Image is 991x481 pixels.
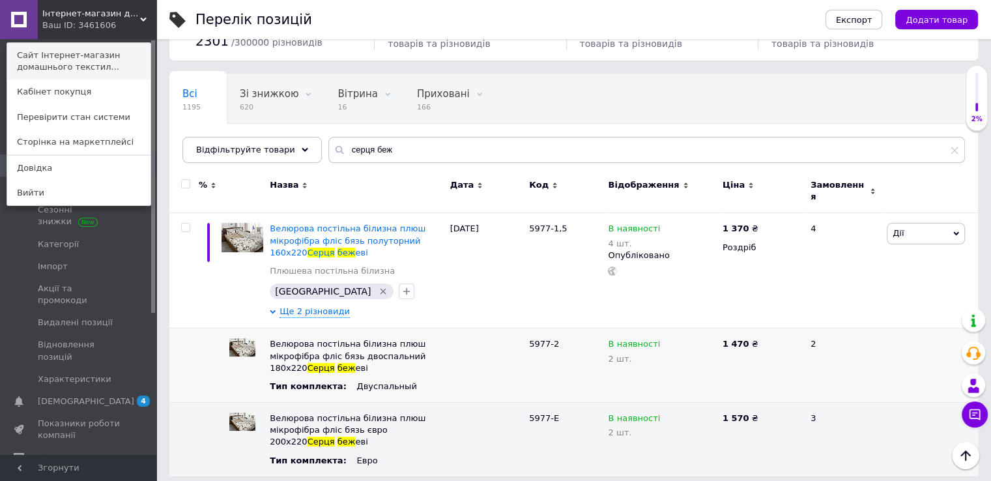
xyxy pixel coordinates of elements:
[723,413,799,424] div: ₴
[388,38,490,49] span: товарів та різновидів
[608,179,679,191] span: Відображення
[723,338,799,350] div: ₴
[308,437,335,446] span: Серця
[450,179,474,191] span: Дата
[199,179,207,191] span: %
[378,286,388,297] svg: Видалити мітку
[270,455,356,467] div: Тип комплекта :
[962,401,988,428] button: Чат з покупцем
[723,224,749,233] b: 1 370
[723,179,745,191] span: Ціна
[811,179,867,203] span: Замовлення
[723,242,799,254] div: Роздріб
[836,15,872,25] span: Експорт
[608,428,715,437] div: 2 шт.
[38,261,68,272] span: Імпорт
[240,102,298,112] span: 620
[38,283,121,306] span: Акції та промокоди
[308,248,335,257] span: Серця
[308,363,335,373] span: Серця
[355,363,367,373] span: еві
[608,354,715,364] div: 2 шт.
[182,88,197,100] span: Всі
[229,338,255,357] img: Велюровое постельное белье плюш микрофибра флис бязь двуспальный 180х220 Сердца бежевые
[38,204,121,227] span: Сезонні знижки
[803,213,883,328] div: 4
[417,88,470,100] span: Приховані
[417,102,470,112] span: 166
[38,418,121,441] span: Показники роботи компанії
[270,179,298,191] span: Назва
[137,396,150,407] span: 4
[826,10,883,29] button: Експорт
[893,228,904,238] span: Дії
[803,403,883,476] div: 3
[328,137,965,163] input: Пошук по назві позиції, артикулу і пошуковим запитам
[952,442,979,469] button: Наверх
[723,223,758,235] div: ₴
[7,43,151,80] a: Сайт Інтернет-магазин домашнього текстил...
[338,437,356,446] span: беж
[723,413,749,423] b: 1 570
[608,250,715,261] div: Опубліковано
[42,20,97,31] div: Ваш ID: 3461606
[270,265,395,277] a: Плюшева постільна білизна
[270,381,356,392] div: Тип комплекта :
[7,181,151,205] a: Вийти
[196,145,295,154] span: Відфільтруйте товари
[38,373,111,385] span: Характеристики
[338,363,356,373] span: беж
[195,13,312,27] div: Перелік позицій
[280,306,350,318] span: Ще 2 різновиди
[355,437,367,446] span: еві
[608,339,660,353] span: В наявності
[222,223,263,252] img: Велюровое постельное белье плюш микрофибра флис бязь полуторный 160х220 Сердца бежевые
[270,339,425,372] span: Велюрова постільна білизна плюш мікрофібра фліс бязь двоспальний 180х220
[356,455,443,467] div: Евро
[270,413,425,446] span: Велюрова постільна білизна плюш мікрофібра фліс бязь євро 200х220
[38,339,121,362] span: Відновлення позицій
[338,102,377,112] span: 16
[275,286,371,297] span: [GEOGRAPHIC_DATA]
[195,33,229,49] span: 2301
[38,396,134,407] span: [DEMOGRAPHIC_DATA]
[771,38,874,49] span: товарів та різновидів
[356,381,443,392] div: Двуспальный
[38,239,79,250] span: Категорії
[529,224,567,233] span: 5977-1,5
[906,15,968,25] span: Додати товар
[38,317,113,328] span: Видалені позиції
[608,239,660,248] div: 4 шт.
[529,179,549,191] span: Код
[7,130,151,154] a: Сторінка на маркетплейсі
[355,248,367,257] span: еві
[529,413,559,423] span: 5977-Е
[895,10,978,29] button: Додати товар
[42,8,140,20] span: Інтернет-магазин домашнього текстилю «Sleeping Beauty»
[231,37,323,48] span: / 300000 різновидів
[270,224,425,257] span: Велюрова постільна білизна плюш мікрофібра фліс бязь полуторний 160х220
[608,413,660,427] span: В наявності
[529,339,559,349] span: 5977-2
[270,224,425,257] a: Велюрова постільна білизна плюш мікрофібра фліс бязь полуторний 160х220Серцябежеві
[608,224,660,237] span: В наявності
[7,80,151,104] a: Кабінет покупця
[7,105,151,130] a: Перевірити стан системи
[182,102,201,112] span: 1195
[803,328,883,403] div: 2
[338,88,377,100] span: Вітрина
[38,452,72,464] span: Відгуки
[447,213,526,328] div: [DATE]
[7,156,151,181] a: Довідка
[229,413,255,431] img: Велюровое постельное белье плюш микрофибра флис бязь евро 200х220 Сердца бежевые
[240,88,298,100] span: Зі знижкою
[723,339,749,349] b: 1 470
[966,115,987,124] div: 2%
[182,138,250,149] span: Опубліковані
[338,248,356,257] span: беж
[580,38,682,49] span: товарів та різновидів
